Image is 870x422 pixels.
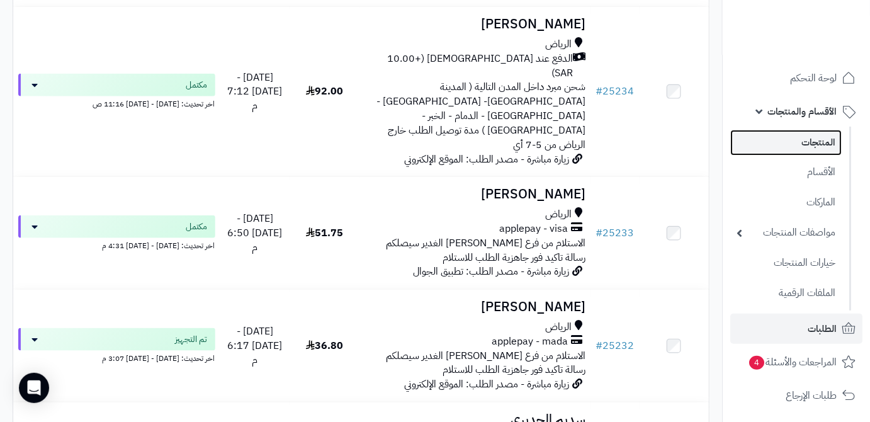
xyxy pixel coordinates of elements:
span: [DATE] - [DATE] 6:50 م [227,211,282,255]
span: الرياض [546,320,572,334]
a: الأقسام [730,159,842,186]
h3: [PERSON_NAME] [364,187,586,202]
a: مواصفات المنتجات [730,219,842,246]
a: #25232 [596,338,635,353]
span: # [596,84,603,99]
div: اخر تحديث: [DATE] - [DATE] 4:31 م [18,238,215,251]
span: applepay - mada [492,334,568,349]
a: طلبات الإرجاع [730,380,862,411]
span: [DATE] - [DATE] 7:12 م [227,70,282,114]
span: شحن مبرد داخل المدن التالية ( المدينة [GEOGRAPHIC_DATA]- [GEOGRAPHIC_DATA] - [GEOGRAPHIC_DATA] - ... [377,79,586,152]
span: مكتمل [186,79,208,91]
a: #25233 [596,225,635,241]
span: # [596,225,603,241]
span: 4 [749,356,764,370]
span: # [596,338,603,353]
span: الطلبات [808,320,837,338]
img: logo-2.png [784,35,858,62]
span: 92.00 [306,84,343,99]
h3: [PERSON_NAME] [364,300,586,314]
span: لوحة التحكم [790,69,837,87]
span: الأقسام والمنتجات [767,103,837,120]
span: الاستلام من فرع [PERSON_NAME] الغدير سيصلكم رسالة تاكيد فور جاهزية الطلب للاستلام [387,348,586,378]
a: الماركات [730,189,842,216]
span: زيارة مباشرة - مصدر الطلب: تطبيق الجوال [414,264,570,279]
span: زيارة مباشرة - مصدر الطلب: الموقع الإلكتروني [405,377,570,392]
span: الرياض [546,37,572,52]
span: 36.80 [306,338,343,353]
a: #25234 [596,84,635,99]
span: 51.75 [306,225,343,241]
div: اخر تحديث: [DATE] - [DATE] 3:07 م [18,351,215,364]
div: اخر تحديث: [DATE] - [DATE] 11:16 ص [18,96,215,110]
span: مكتمل [186,220,208,233]
a: الطلبات [730,314,862,344]
h3: [PERSON_NAME] [364,17,586,31]
span: زيارة مباشرة - مصدر الطلب: الموقع الإلكتروني [405,152,570,167]
span: الدفع عند [DEMOGRAPHIC_DATA] (+10.00 SAR) [364,52,573,81]
a: المنتجات [730,130,842,156]
span: تم التجهيز [176,333,208,346]
a: المراجعات والأسئلة4 [730,347,862,377]
span: طلبات الإرجاع [786,387,837,404]
span: [DATE] - [DATE] 6:17 م [227,324,282,368]
a: الملفات الرقمية [730,280,842,307]
span: الاستلام من فرع [PERSON_NAME] الغدير سيصلكم رسالة تاكيد فور جاهزية الطلب للاستلام [387,236,586,265]
div: Open Intercom Messenger [19,373,49,403]
a: خيارات المنتجات [730,249,842,277]
span: الرياض [546,207,572,222]
span: المراجعات والأسئلة [748,353,837,371]
span: applepay - visa [500,222,568,236]
a: لوحة التحكم [730,63,862,93]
